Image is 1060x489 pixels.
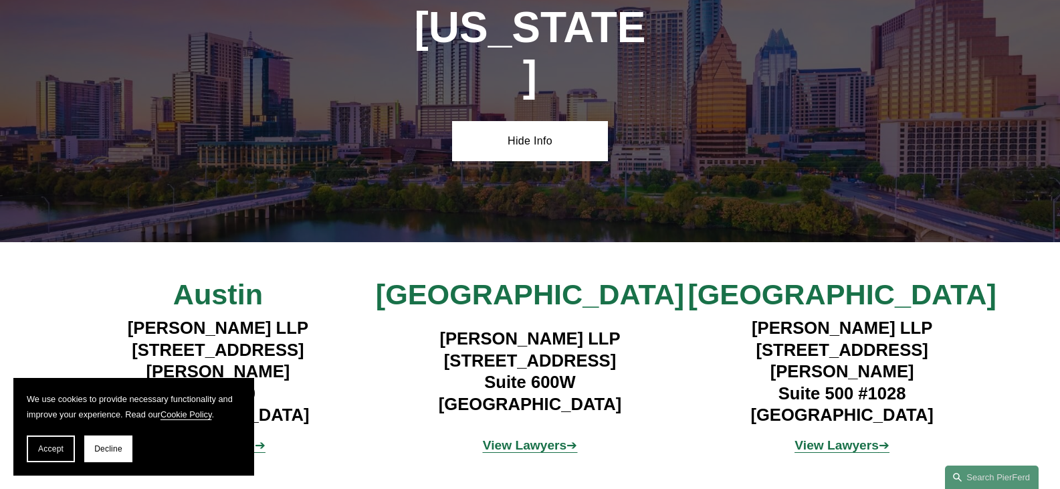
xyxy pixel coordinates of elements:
h4: [PERSON_NAME] LLP [STREET_ADDRESS][PERSON_NAME] Suite 500 #1028 [GEOGRAPHIC_DATA] [686,317,998,425]
a: View Lawyers➔ [483,438,578,452]
h1: [US_STATE] [413,3,647,101]
a: Search this site [945,466,1039,489]
button: Accept [27,435,75,462]
span: [GEOGRAPHIC_DATA] [687,278,996,310]
h4: [PERSON_NAME] LLP [STREET_ADDRESS] Suite 600W [GEOGRAPHIC_DATA] [374,328,686,415]
a: Cookie Policy [161,409,212,419]
button: Decline [84,435,132,462]
span: [GEOGRAPHIC_DATA] [376,278,684,310]
span: ➔ [794,438,889,452]
span: Accept [38,444,64,454]
a: View Lawyers➔ [794,438,889,452]
strong: View Lawyers [483,438,567,452]
span: ➔ [483,438,578,452]
span: Austin [173,278,263,310]
section: Cookie banner [13,378,254,476]
a: Hide Info [452,121,608,161]
strong: View Lawyers [794,438,879,452]
span: Decline [94,444,122,454]
p: We use cookies to provide necessary functionality and improve your experience. Read our . [27,391,241,422]
h4: [PERSON_NAME] LLP [STREET_ADDRESS][PERSON_NAME] Suite 260 [GEOGRAPHIC_DATA] [62,317,375,425]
